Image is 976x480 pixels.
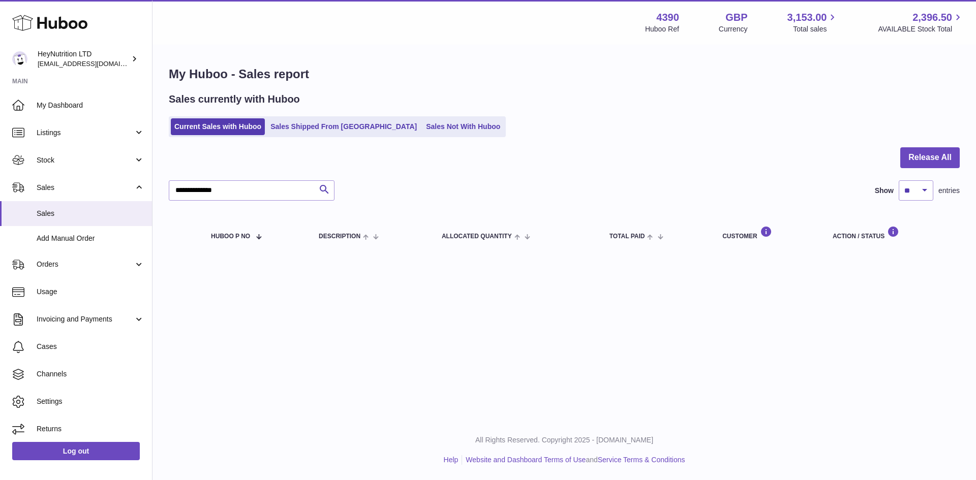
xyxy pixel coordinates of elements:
span: Description [319,233,360,240]
strong: GBP [725,11,747,24]
span: Channels [37,369,144,379]
span: Sales [37,209,144,218]
span: [EMAIL_ADDRESS][DOMAIN_NAME] [38,59,149,68]
a: 3,153.00 Total sales [787,11,839,34]
span: Settings [37,397,144,406]
span: ALLOCATED Quantity [442,233,512,240]
a: Website and Dashboard Terms of Use [466,456,586,464]
span: Total sales [793,24,838,34]
span: entries [938,186,960,196]
a: Current Sales with Huboo [171,118,265,135]
img: info@heynutrition.com [12,51,27,67]
span: Total paid [609,233,645,240]
a: Sales Shipped From [GEOGRAPHIC_DATA] [267,118,420,135]
span: My Dashboard [37,101,144,110]
span: Invoicing and Payments [37,314,134,324]
strong: 4390 [656,11,679,24]
a: 2,396.50 AVAILABLE Stock Total [878,11,964,34]
span: Orders [37,260,134,269]
p: All Rights Reserved. Copyright 2025 - [DOMAIN_NAME] [161,435,968,445]
a: Service Terms & Conditions [598,456,685,464]
a: Log out [12,442,140,460]
span: 3,153.00 [787,11,827,24]
a: Sales Not With Huboo [422,118,504,135]
span: Cases [37,342,144,351]
span: 2,396.50 [912,11,952,24]
span: AVAILABLE Stock Total [878,24,964,34]
span: Add Manual Order [37,234,144,243]
span: Usage [37,287,144,297]
div: Currency [719,24,748,34]
span: Sales [37,183,134,193]
div: Customer [722,226,812,240]
a: Help [444,456,459,464]
span: Huboo P no [211,233,250,240]
label: Show [875,186,894,196]
h2: Sales currently with Huboo [169,92,300,106]
button: Release All [900,147,960,168]
span: Stock [37,155,134,165]
div: Action / Status [833,226,950,240]
span: Listings [37,128,134,138]
li: and [462,455,685,465]
span: Returns [37,424,144,434]
div: HeyNutrition LTD [38,49,129,69]
h1: My Huboo - Sales report [169,66,960,82]
div: Huboo Ref [645,24,679,34]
